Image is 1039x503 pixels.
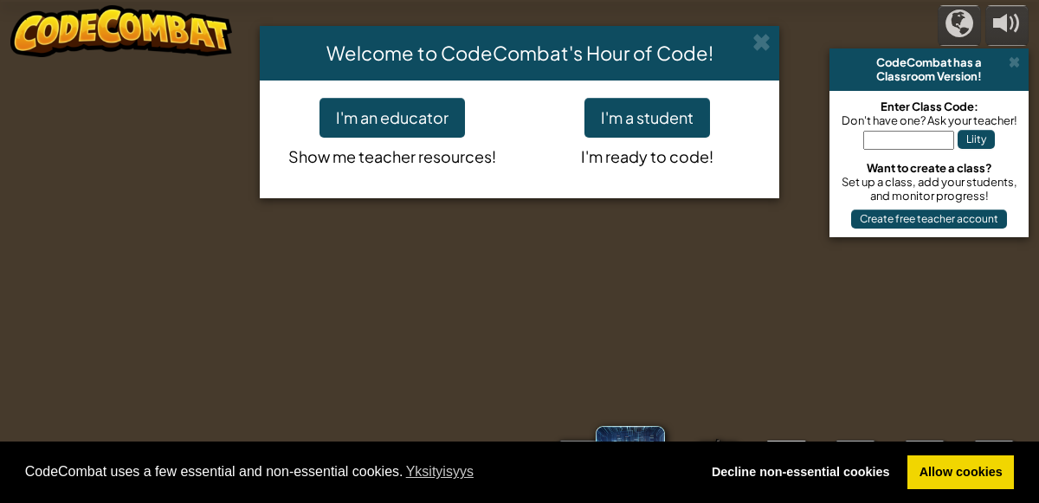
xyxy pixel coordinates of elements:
button: I'm an educator [319,98,465,138]
a: deny cookies [700,455,901,490]
span: CodeCombat uses a few essential and non-essential cookies. [25,459,687,485]
a: learn more about cookies [403,459,477,485]
h4: Welcome to CodeCombat's Hour of Code! [273,39,766,67]
p: I'm ready to code! [532,138,762,169]
a: allow cookies [907,455,1014,490]
p: Show me teacher resources! [277,138,507,169]
button: I'm a student [584,98,710,138]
